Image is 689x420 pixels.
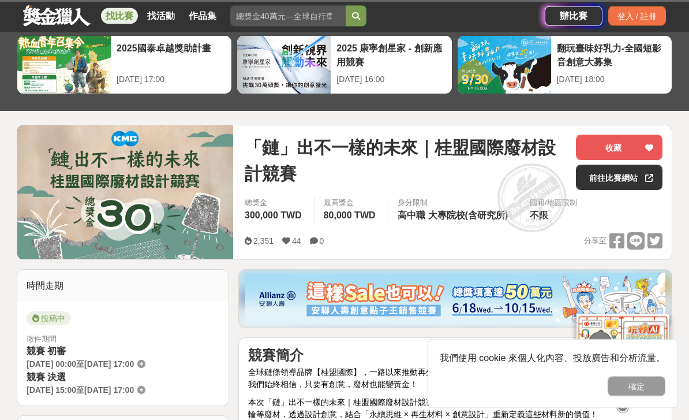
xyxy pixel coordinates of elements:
[245,273,665,325] img: dcc59076-91c0-4acb-9c6b-a1d413182f46.png
[230,6,346,27] input: 總獎金40萬元—全球自行車設計比賽
[576,135,662,161] button: 收藏
[248,398,660,419] span: 本次「鏈」出不一樣的未來｜桂盟國際廢材設計競賽，以腳踏車廢材為主要素材，包含鏈條、鏈片網料、鏈軸、鏈滾輪等廢材，透過設計創意，結合「永續思維 × 再生材料 × 創意設計」重新定義這些材料新的價值！
[292,237,301,246] span: 44
[398,211,425,221] span: 高中職
[117,42,226,68] div: 2025國泰卓越獎助計畫
[248,348,304,363] strong: 競賽簡介
[184,8,221,24] a: 作品集
[27,312,71,326] span: 投稿中
[17,36,232,95] a: 2025國泰卓越獎助計畫[DATE] 17:00
[545,6,602,26] a: 辦比賽
[324,198,379,209] span: 最高獎金
[245,198,305,209] span: 總獎金
[440,353,665,363] span: 我們使用 cookie 來個人化內容、投放廣告和分析流量。
[84,386,134,395] span: [DATE] 17:00
[336,42,445,68] div: 2025 康寧創星家 - 創新應用競賽
[117,74,226,86] div: [DATE] 17:00
[76,360,84,369] span: 至
[245,135,567,187] span: 「鏈」出不一樣的未來｜桂盟國際廢材設計競賽
[336,74,445,86] div: [DATE] 16:00
[101,8,138,24] a: 找比賽
[143,8,179,24] a: 找活動
[428,211,508,221] span: 大專院校(含研究所)
[17,270,229,303] div: 時間走期
[27,360,76,369] span: [DATE] 00:00
[608,6,666,26] div: 登入 / 註冊
[557,74,666,86] div: [DATE] 18:00
[320,237,324,246] span: 0
[27,335,57,344] span: 徵件期間
[27,373,66,382] span: 競賽 決選
[584,233,606,250] span: 分享至
[76,386,84,395] span: 至
[237,36,452,95] a: 2025 康寧創星家 - 創新應用競賽[DATE] 16:00
[557,42,666,68] div: 翻玩臺味好乳力-全國短影音創意大募集
[248,380,418,389] span: 我們始終相信，只要有創意，廢材也能變黃金！
[27,386,76,395] span: [DATE] 15:00
[608,377,665,396] button: 確定
[457,36,672,95] a: 翻玩臺味好乳力-全國短影音創意大募集[DATE] 18:00
[324,211,376,221] span: 80,000 TWD
[576,314,669,391] img: d2146d9a-e6f6-4337-9592-8cefde37ba6b.png
[84,360,134,369] span: [DATE] 17:00
[253,237,274,246] span: 2,351
[27,347,66,356] span: 競賽 初審
[398,198,511,209] div: 身分限制
[17,126,233,259] img: Cover Image
[248,368,499,377] span: 全球鏈條領導品牌【桂盟國際】，一路以來推動再生經濟與綠色製程，
[576,165,662,191] a: 前往比賽網站
[245,211,302,221] span: 300,000 TWD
